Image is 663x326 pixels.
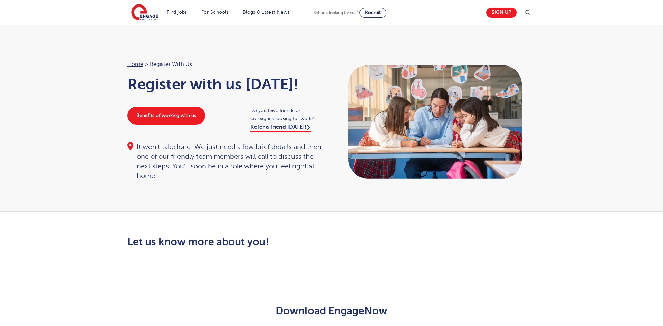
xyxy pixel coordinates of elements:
a: Refer a friend [DATE]! [250,124,311,132]
a: Sign up [486,8,517,18]
span: > [145,61,148,67]
div: It won’t take long. We just need a few brief details and then one of our friendly team members wi... [127,142,325,181]
a: For Schools [201,10,229,15]
nav: breadcrumb [127,60,325,69]
a: Recruit [359,8,386,18]
a: Blogs & Latest News [243,10,290,15]
a: Benefits of working with us [127,107,205,125]
h1: Register with us [DATE]! [127,76,325,93]
a: Home [127,61,143,67]
span: Recruit [365,10,381,15]
h2: Let us know more about you! [127,236,396,248]
span: Register with us [150,60,192,69]
img: Engage Education [131,4,158,21]
a: Find jobs [167,10,187,15]
h2: Download EngageNow [162,305,501,317]
span: Schools looking for staff [314,10,358,15]
span: Do you have friends or colleagues looking for work? [250,107,325,122]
